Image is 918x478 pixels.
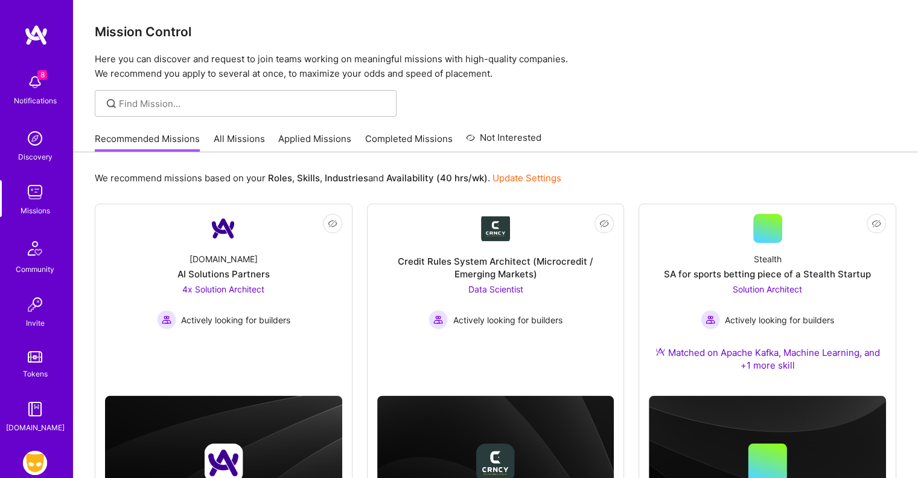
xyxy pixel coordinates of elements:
[37,70,47,80] span: 8
[429,310,448,329] img: Actively looking for builders
[649,346,886,372] div: Matched on Apache Kafka, Machine Learning, and +1 more skill
[278,132,351,152] a: Applied Missions
[23,397,47,421] img: guide book
[16,263,54,276] div: Community
[28,351,42,363] img: tokens
[18,150,53,163] div: Discovery
[21,234,49,263] img: Community
[95,132,200,152] a: Recommended Missions
[725,314,834,326] span: Actively looking for builders
[377,255,614,280] div: Credit Rules System Architect (Microcredit / Emerging Markets)
[157,310,176,329] img: Actively looking for builders
[95,172,561,184] p: We recommend missions based on your , , and .
[26,317,45,329] div: Invite
[23,292,47,317] img: Invite
[23,367,48,380] div: Tokens
[655,347,665,357] img: Ateam Purple Icon
[754,253,782,265] div: Stealth
[190,253,258,265] div: [DOMAIN_NAME]
[733,284,802,294] span: Solution Architect
[481,216,510,241] img: Company Logo
[24,24,48,46] img: logo
[182,284,264,294] span: 4x Solution Architect
[664,268,871,280] div: SA for sports betting piece of a Stealth Startup
[377,214,614,367] a: Company LogoCredit Rules System Architect (Microcredit / Emerging Markets)Data Scientist Actively...
[872,219,881,228] i: icon EyeClosed
[95,24,896,39] h3: Mission Control
[492,172,561,184] a: Update Settings
[21,204,50,217] div: Missions
[177,268,270,280] div: AI Solutions Partners
[268,172,292,184] b: Roles
[23,70,47,94] img: bell
[20,451,50,475] a: Grindr: Data + FE + CyberSecurity + QA
[297,172,320,184] b: Skills
[209,214,238,243] img: Company Logo
[181,314,290,326] span: Actively looking for builders
[119,97,387,110] input: Find Mission...
[23,180,47,204] img: teamwork
[105,214,342,367] a: Company Logo[DOMAIN_NAME]AI Solutions Partners4x Solution Architect Actively looking for builders...
[468,284,523,294] span: Data Scientist
[23,126,47,150] img: discovery
[453,314,562,326] span: Actively looking for builders
[365,132,453,152] a: Completed Missions
[14,94,57,107] div: Notifications
[6,421,65,434] div: [DOMAIN_NAME]
[701,310,720,329] img: Actively looking for builders
[104,97,118,111] i: icon SearchGrey
[466,131,541,152] a: Not Interested
[23,451,47,475] img: Grindr: Data + FE + CyberSecurity + QA
[325,172,368,184] b: Industries
[328,219,337,228] i: icon EyeClosed
[214,132,265,152] a: All Missions
[95,52,896,81] p: Here you can discover and request to join teams working on meaningful missions with high-quality ...
[386,172,488,184] b: Availability (40 hrs/wk)
[649,214,886,386] a: StealthSA for sports betting piece of a Stealth StartupSolution Architect Actively looking for bu...
[599,219,609,228] i: icon EyeClosed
